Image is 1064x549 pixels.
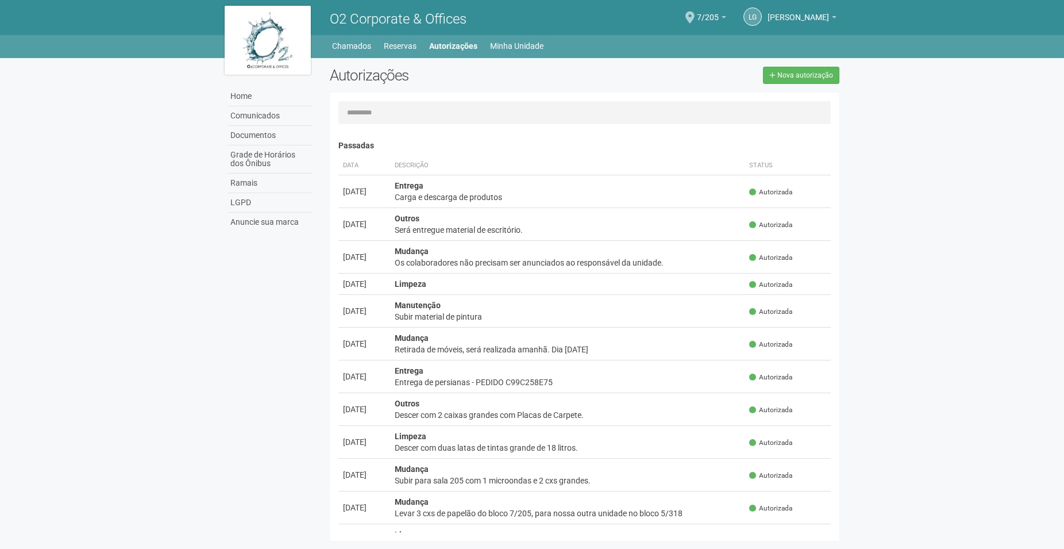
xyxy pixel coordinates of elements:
[395,214,419,223] strong: Outros
[749,405,792,415] span: Autorizada
[395,442,740,454] div: Descer com duas latas de tintas grande de 18 litros.
[228,193,313,213] a: LGPD
[395,301,441,310] strong: Manutenção
[338,156,390,175] th: Data
[343,371,385,382] div: [DATE]
[343,305,385,317] div: [DATE]
[777,71,833,79] span: Nova autorização
[395,311,740,323] div: Subir material de pintura
[343,251,385,263] div: [DATE]
[343,404,385,415] div: [DATE]
[384,38,417,54] a: Reservas
[749,340,792,350] span: Autorizada
[343,218,385,230] div: [DATE]
[395,497,429,506] strong: Mudança
[749,471,792,481] span: Autorizada
[395,224,740,236] div: Será entregue material de escritório.
[395,247,429,256] strong: Mudança
[343,436,385,448] div: [DATE]
[768,14,836,24] a: [PERSON_NAME]
[749,187,792,197] span: Autorizada
[395,344,740,355] div: Retirada de móveis, será realizada amanhã. Dia [DATE]
[390,156,745,175] th: Descrição
[395,530,426,539] strong: Limpeza
[395,475,740,486] div: Subir para sala 205 com 1 microondas e 2 cxs grandes.
[743,7,762,26] a: LG
[745,156,831,175] th: Status
[330,11,467,27] span: O2 Corporate & Offices
[395,333,429,343] strong: Mudança
[749,373,792,382] span: Autorizada
[228,174,313,193] a: Ramais
[490,38,543,54] a: Minha Unidade
[697,2,719,22] span: 7/205
[395,191,740,203] div: Carga e descarga de produtos
[228,213,313,232] a: Anuncie sua marca
[763,67,839,84] a: Nova autorização
[228,145,313,174] a: Grade de Horários dos Ônibus
[395,257,740,268] div: Os colaboradores não precisam ser anunciados ao responsável da unidade.
[395,366,423,375] strong: Entrega
[749,307,792,317] span: Autorizada
[228,126,313,145] a: Documentos
[395,508,740,519] div: Levar 3 cxs de papelão do bloco 7/205, para nossa outra unidade no bloco 5/318
[395,279,426,289] strong: Limpeza
[749,253,792,263] span: Autorizada
[749,280,792,290] span: Autorizada
[395,464,429,474] strong: Mudança
[429,38,477,54] a: Autorizações
[395,377,740,388] div: Entrega de persianas - PEDIDO C99C258E75
[395,181,423,190] strong: Entrega
[330,67,576,84] h2: Autorizações
[395,432,426,441] strong: Limpeza
[343,278,385,290] div: [DATE]
[749,438,792,448] span: Autorizada
[343,469,385,481] div: [DATE]
[768,2,829,22] span: Luiz Guilherme Menezes da Silva
[225,6,311,75] img: logo.jpg
[395,409,740,421] div: Descer com 2 caixas grandes com Placas de Carpete.
[697,14,726,24] a: 7/205
[395,399,419,408] strong: Outros
[228,106,313,126] a: Comunicados
[228,87,313,106] a: Home
[343,186,385,197] div: [DATE]
[749,220,792,230] span: Autorizada
[749,504,792,513] span: Autorizada
[332,38,371,54] a: Chamados
[338,141,831,150] h4: Passadas
[343,502,385,513] div: [DATE]
[343,338,385,350] div: [DATE]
